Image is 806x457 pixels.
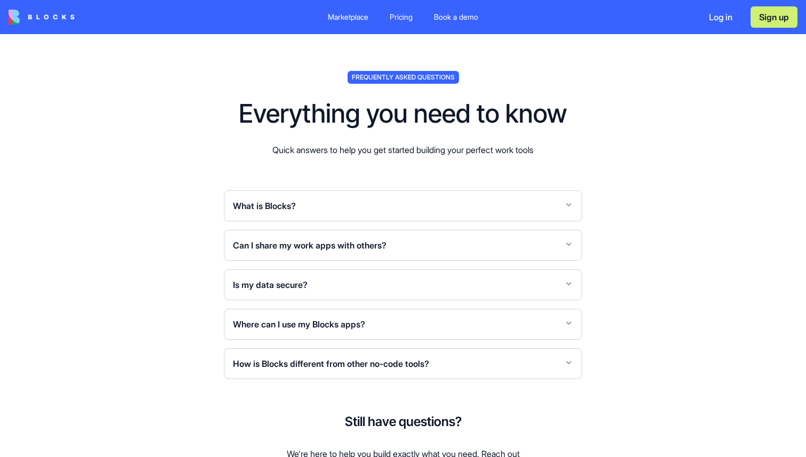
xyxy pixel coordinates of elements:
[239,101,567,126] h1: Everything you need to know
[9,10,75,25] img: logo
[233,318,365,331] span: Where can I use my Blocks apps?
[233,191,573,221] button: What is Blocks?
[425,7,487,27] a: Book a demo
[233,357,429,370] span: How is Blocks different from other no-code tools?
[751,6,797,28] button: Sign up
[328,12,368,22] div: Marketplace
[272,143,534,156] p: Quick answers to help you get started building your perfect work tools
[233,309,573,339] button: Where can I use my Blocks apps?
[233,278,308,291] span: Is my data secure?
[434,12,478,22] div: Book a demo
[233,239,386,252] span: Can I share my work apps with others?
[233,230,573,260] button: Can I share my work apps with others?
[319,7,377,27] a: Marketplace
[233,199,296,212] span: What is Blocks?
[381,7,421,27] a: Pricing
[233,270,573,300] button: Is my data secure?
[699,6,742,28] button: Log in
[345,413,462,430] h3: Still have questions?
[233,349,573,379] button: How is Blocks different from other no-code tools?
[348,71,459,84] span: FREQUENTLY ASKED QUESTIONS
[390,12,413,22] div: Pricing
